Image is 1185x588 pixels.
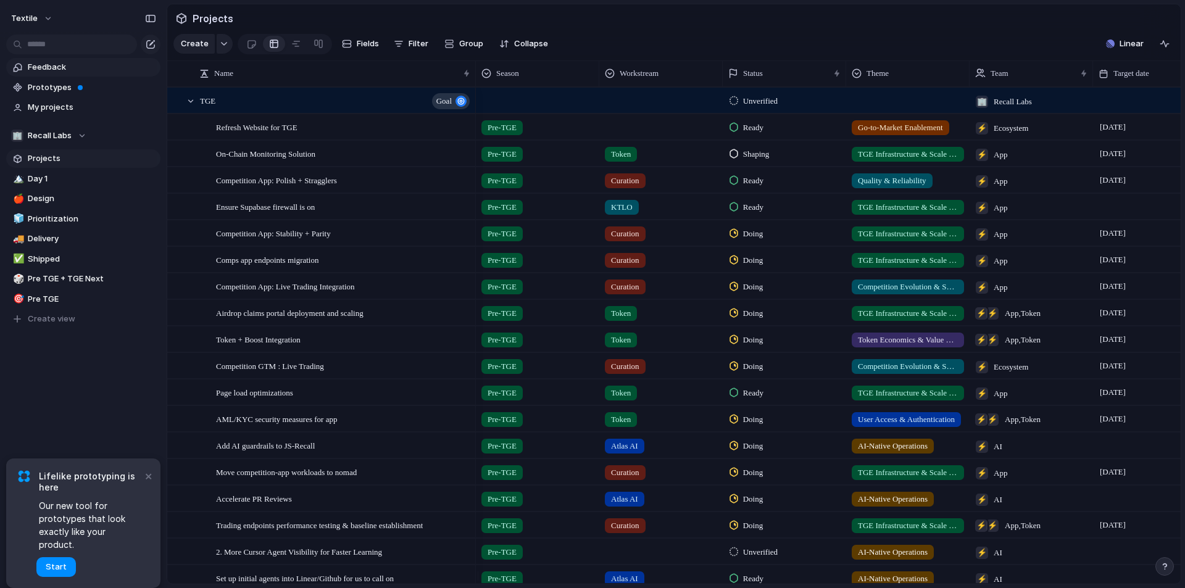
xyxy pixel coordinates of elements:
span: Lifelike prototyping is here [39,471,142,493]
span: TGE Infrastructure & Scale Readiness [858,148,958,160]
div: ⚡ [976,441,988,453]
span: Unverified [743,546,778,558]
div: 🧊Prioritization [6,210,160,228]
span: Doing [743,413,763,426]
span: Doing [743,466,763,479]
button: 🎯 [11,293,23,305]
span: Start [46,561,67,573]
div: ✅ [13,252,22,266]
div: ⚡ [976,494,988,506]
button: Create [173,34,215,54]
div: ⚡ [976,467,988,479]
div: 🍎 [13,192,22,206]
span: Pre-TGE [488,228,517,240]
span: User Access & Authentication [858,413,955,426]
span: TGE Infrastructure & Scale Readiness [858,387,958,399]
span: Token [611,148,631,160]
a: ✅Shipped [6,250,160,268]
span: Doing [743,281,763,293]
button: Group [438,34,489,54]
a: 🏔️Day 1 [6,170,160,188]
span: Fields [357,38,379,50]
span: Token [611,307,631,320]
span: Feedback [28,61,156,73]
span: KTLO [611,201,633,213]
span: On-Chain Monitoring Solution [216,146,315,160]
span: Trading endpoints performance testing & baseline establishment [216,518,423,532]
a: 🚚Delivery [6,230,160,248]
span: App [994,202,1007,214]
span: Pre-TGE [488,466,517,479]
span: Add AI guardrails to JS-Recall [216,438,315,452]
span: AI-Native Operations [858,546,928,558]
span: AI [994,494,1002,506]
div: ⚡ [976,255,988,267]
span: Prototypes [28,81,156,94]
span: Quality & Reliability [858,175,926,187]
span: Curation [611,281,639,293]
div: ⚡ [976,175,988,188]
div: 🚚 [13,232,22,246]
span: Pre-TGE [488,493,517,505]
span: Refresh Website for TGE [216,120,297,134]
span: App [994,255,1007,267]
div: 🎲 [13,272,22,286]
span: [DATE] [1097,332,1129,347]
button: Create view [6,310,160,328]
span: Day 1 [28,173,156,185]
span: Doing [743,493,763,505]
span: Doing [743,334,763,346]
div: ⚡ [986,307,999,320]
span: Competition Evolution & Sophistication [858,281,958,293]
button: 🏢Recall Labs [6,126,160,145]
span: Ready [743,201,763,213]
button: Fields [337,34,384,54]
button: 🏔️ [11,173,23,185]
a: My projects [6,98,160,117]
span: Pre-TGE [488,175,517,187]
div: ⚡ [976,361,988,373]
span: Team [991,67,1008,80]
span: TGE Infrastructure & Scale Readiness [858,228,958,240]
button: 🎲 [11,273,23,285]
span: Curation [611,175,639,187]
div: ⚡ [976,202,988,214]
span: [DATE] [1097,305,1129,320]
div: ⚡ [975,334,987,346]
span: Move competition-app workloads to nomad [216,465,357,479]
button: Collapse [494,34,553,54]
span: 2. More Cursor Agent Visibility for Faster Learning [216,544,382,558]
span: Ecosystem [994,122,1028,135]
span: Projects [190,7,236,30]
div: ⚡ [976,547,988,559]
span: Curation [611,466,639,479]
span: [DATE] [1097,385,1129,400]
span: Pre-TGE [488,148,517,160]
span: Competition App: Stability + Parity [216,226,331,240]
span: Shaping [743,148,770,160]
span: Airdrop claims portal deployment and scaling [216,305,364,320]
div: 🎲Pre TGE + TGE Next [6,270,160,288]
button: goal [432,93,470,109]
span: Delivery [28,233,156,245]
span: Prioritization [28,213,156,225]
span: [DATE] [1097,358,1129,373]
div: ⚡ [976,228,988,241]
span: App , Token [1005,520,1041,532]
div: ⚡ [975,307,987,320]
div: ⚡ [976,281,988,294]
span: Target date [1113,67,1149,80]
span: App [994,387,1007,400]
span: Pre-TGE [488,546,517,558]
div: 🧊 [13,212,22,226]
span: Curation [611,228,639,240]
span: Token Economics & Value Design [858,334,958,346]
a: 🍎Design [6,189,160,208]
span: Pre-TGE [488,440,517,452]
span: AI [994,547,1002,559]
span: Pre-TGE [488,122,517,134]
span: Ensure Supabase firewall is on [216,199,315,213]
span: Accelerate PR Reviews [216,491,292,505]
span: Ready [743,122,763,134]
